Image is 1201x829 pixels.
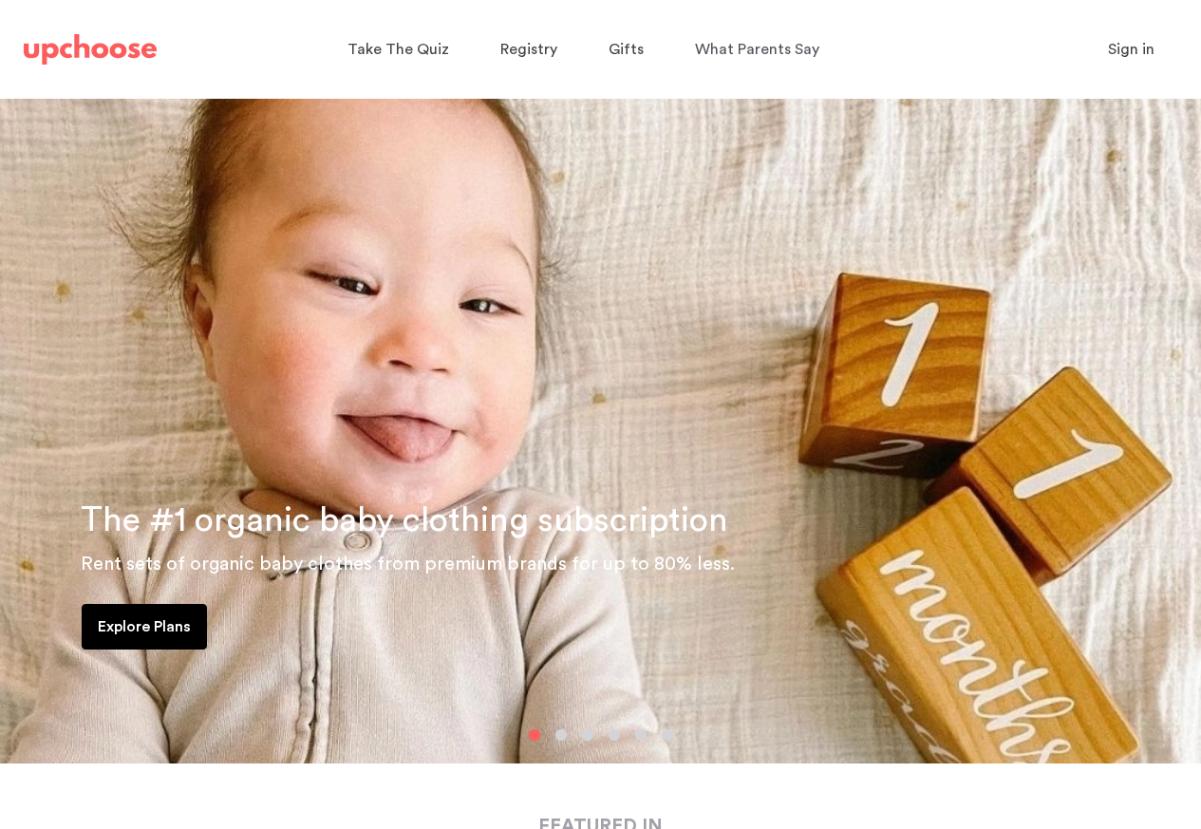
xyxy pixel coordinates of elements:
[500,31,563,68] a: Registry
[24,34,157,65] img: UpChoose
[347,42,449,57] span: Take The Quiz
[1108,42,1154,57] span: Sign in
[500,42,557,57] span: Registry
[609,31,649,68] a: Gifts
[81,503,728,537] span: The #1 organic baby clothing subscription
[1084,30,1178,68] button: Sign in
[695,42,819,57] span: What Parents Say
[98,615,191,638] p: Explore Plans
[81,549,1178,579] p: Rent sets of organic baby clothes from premium brands for up to 80% less.
[609,42,644,57] span: Gifts
[347,31,455,68] a: Take The Quiz
[24,30,157,69] a: UpChoose
[82,604,207,650] a: Explore Plans
[695,31,825,68] a: What Parents Say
